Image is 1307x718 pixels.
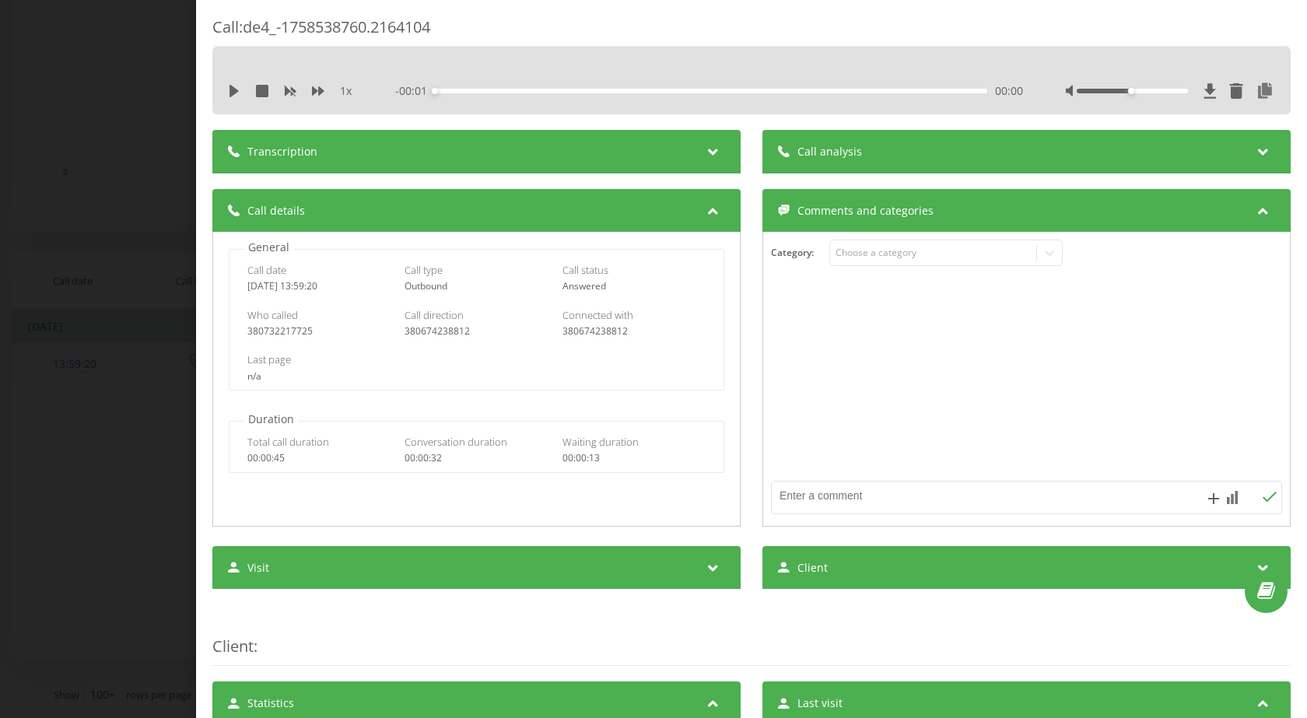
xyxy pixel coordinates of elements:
h4: Category : [771,247,829,258]
span: Call details [247,203,305,219]
span: Call date [247,263,286,277]
div: Accessibility label [1128,88,1134,94]
span: Who called [247,308,298,322]
span: Answered [562,279,606,292]
div: [DATE] 13:59:20 [247,281,391,292]
span: Call direction [405,308,464,322]
span: Outbound [405,279,447,292]
p: Duration [244,412,298,427]
div: : [212,604,1291,666]
div: 380674238812 [405,326,548,337]
span: Comments and categories [797,203,934,219]
span: Last visit [797,695,843,711]
span: - 00:01 [395,83,435,99]
div: 00:00:32 [405,453,548,464]
div: Choose a category [836,247,1030,259]
span: Connected with [562,308,633,322]
span: Waiting duration [562,435,639,449]
div: Call : de4_-1758538760.2164104 [212,16,1291,47]
div: n/a [247,371,706,382]
span: Client [212,636,254,657]
span: Conversation duration [405,435,507,449]
span: Call analysis [797,144,862,159]
span: Last page [247,352,291,366]
span: 1 x [340,83,352,99]
span: Transcription [247,144,317,159]
div: 380674238812 [562,326,706,337]
div: 00:00:45 [247,453,391,464]
span: Visit [247,560,269,576]
span: 00:00 [995,83,1023,99]
div: 00:00:13 [562,453,706,464]
span: Statistics [247,695,294,711]
span: Client [797,560,828,576]
span: Call status [562,263,608,277]
p: General [244,240,293,255]
span: Total call duration [247,435,329,449]
div: Accessibility label [432,88,438,94]
span: Call type [405,263,443,277]
div: 380732217725 [247,326,391,337]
